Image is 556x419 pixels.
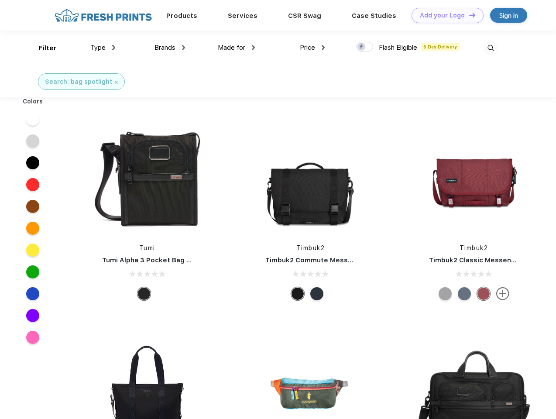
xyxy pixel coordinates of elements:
[52,8,154,23] img: fo%20logo%202.webp
[115,81,118,84] img: filter_cancel.svg
[291,287,304,300] div: Eco Black
[182,45,185,50] img: dropdown.png
[310,287,323,300] div: Eco Nautical
[429,256,537,264] a: Timbuk2 Classic Messenger Bag
[16,97,50,106] div: Colors
[102,256,204,264] a: Tumi Alpha 3 Pocket Bag Small
[252,119,368,235] img: func=resize&h=266
[90,44,106,52] span: Type
[322,45,325,50] img: dropdown.png
[477,287,490,300] div: Eco Collegiate Red
[469,13,475,17] img: DT
[490,8,527,23] a: Sign in
[296,244,325,251] a: Timbuk2
[265,256,382,264] a: Timbuk2 Commute Messenger Bag
[154,44,175,52] span: Brands
[112,45,115,50] img: dropdown.png
[496,287,509,300] img: more.svg
[379,44,417,52] span: Flash Eligible
[420,12,465,19] div: Add your Logo
[45,77,112,86] div: Search: bag spotlight
[218,44,245,52] span: Made for
[252,45,255,50] img: dropdown.png
[166,12,197,20] a: Products
[89,119,205,235] img: func=resize&h=266
[300,44,315,52] span: Price
[137,287,151,300] div: Black
[499,10,518,21] div: Sign in
[439,287,452,300] div: Eco Rind Pop
[416,119,532,235] img: func=resize&h=266
[458,287,471,300] div: Eco Lightbeam
[39,43,57,53] div: Filter
[139,244,155,251] a: Tumi
[421,43,460,51] span: 5 Day Delivery
[460,244,488,251] a: Timbuk2
[484,41,498,55] img: desktop_search.svg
